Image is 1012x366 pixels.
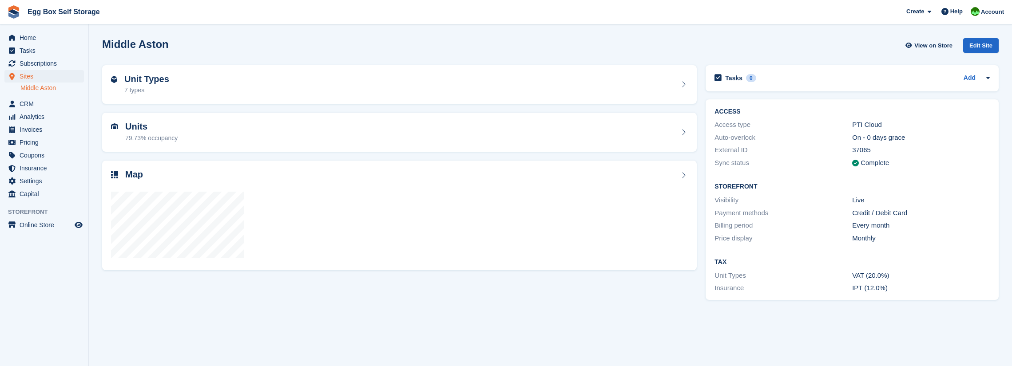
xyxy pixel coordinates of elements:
[20,188,73,200] span: Capital
[852,271,990,281] div: VAT (20.0%)
[963,38,999,56] a: Edit Site
[102,161,697,271] a: Map
[714,208,852,218] div: Payment methods
[852,233,990,244] div: Monthly
[852,220,990,231] div: Every month
[20,57,73,70] span: Subscriptions
[852,145,990,155] div: 37065
[102,38,169,50] h2: Middle Aston
[852,195,990,205] div: Live
[714,145,852,155] div: External ID
[20,162,73,174] span: Insurance
[906,7,924,16] span: Create
[950,7,963,16] span: Help
[4,31,84,44] a: menu
[4,162,84,174] a: menu
[4,188,84,200] a: menu
[963,38,999,53] div: Edit Site
[964,73,976,83] a: Add
[714,120,852,130] div: Access type
[111,171,118,178] img: map-icn-33ee37083ee616e46c38cad1a60f524a97daa1e2b2c8c0bc3eb3415660979fc1.svg
[4,219,84,231] a: menu
[4,149,84,161] a: menu
[904,38,956,53] a: View on Store
[746,74,756,82] div: 0
[7,5,20,19] img: stora-icon-8386f47178a22dfd0bd8f6a31ec36ba5ce8667c1dd55bd0f319d3a0aa187defe.svg
[20,136,73,149] span: Pricing
[852,133,990,143] div: On - 0 days grace
[4,136,84,149] a: menu
[914,41,952,50] span: View on Store
[125,122,178,132] h2: Units
[714,259,990,266] h2: Tax
[20,110,73,123] span: Analytics
[4,57,84,70] a: menu
[24,4,103,19] a: Egg Box Self Storage
[714,233,852,244] div: Price display
[852,208,990,218] div: Credit / Debit Card
[714,183,990,190] h2: Storefront
[73,220,84,230] a: Preview store
[852,283,990,293] div: IPT (12.0%)
[20,84,84,92] a: Middle Aston
[20,175,73,187] span: Settings
[4,123,84,136] a: menu
[125,169,143,180] h2: Map
[102,65,697,104] a: Unit Types 7 types
[714,220,852,231] div: Billing period
[981,8,1004,16] span: Account
[714,133,852,143] div: Auto-overlock
[20,123,73,136] span: Invoices
[111,76,117,83] img: unit-type-icn-2b2737a686de81e16bb02015468b77c625bbabd49415b5ef34ead5e3b44a266d.svg
[20,70,73,83] span: Sites
[714,158,852,168] div: Sync status
[20,31,73,44] span: Home
[4,70,84,83] a: menu
[861,158,889,168] div: Complete
[4,175,84,187] a: menu
[20,219,73,231] span: Online Store
[714,283,852,293] div: Insurance
[124,86,169,95] div: 7 types
[714,108,990,115] h2: ACCESS
[20,44,73,57] span: Tasks
[714,271,852,281] div: Unit Types
[20,98,73,110] span: CRM
[20,149,73,161] span: Coupons
[725,74,742,82] h2: Tasks
[714,195,852,205] div: Visibility
[4,44,84,57] a: menu
[4,110,84,123] a: menu
[124,74,169,84] h2: Unit Types
[4,98,84,110] a: menu
[852,120,990,130] div: PTI Cloud
[125,134,178,143] div: 79.73% occupancy
[8,208,88,216] span: Storefront
[102,113,697,152] a: Units 79.73% occupancy
[111,123,118,130] img: unit-icn-7be61d7bf1b0ce9d3e12c5938cc71ed9869f7b940bace4675aadf7bd6d80202e.svg
[971,7,980,16] img: Charles Sandy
